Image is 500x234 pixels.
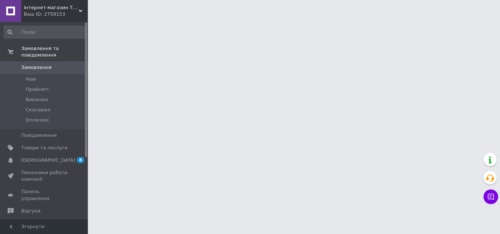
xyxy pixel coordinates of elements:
[21,45,88,58] span: Замовлення та повідомлення
[21,188,68,202] span: Панель управління
[4,26,86,39] input: Пошук
[24,4,79,11] span: Інтернет-магазин TOP KROSS
[21,208,40,214] span: Відгуки
[21,169,68,183] span: Показники роботи компанії
[21,157,75,164] span: [DEMOGRAPHIC_DATA]
[26,96,48,103] span: Виконані
[26,107,51,113] span: Скасовані
[21,145,68,151] span: Товари та послуги
[26,86,48,93] span: Прийняті
[26,76,36,83] span: Нові
[21,132,57,139] span: Повідомлення
[24,11,88,18] div: Ваш ID: 2759153
[21,64,52,71] span: Замовлення
[484,189,498,204] button: Чат з покупцем
[77,157,84,163] span: 8
[26,117,49,123] span: Оплачені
